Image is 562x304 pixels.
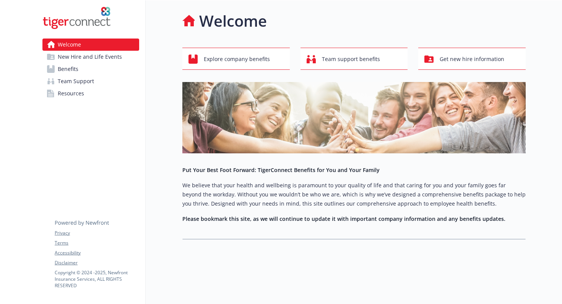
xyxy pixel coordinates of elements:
[55,230,139,236] a: Privacy
[182,82,526,153] img: overview page banner
[58,39,81,51] span: Welcome
[55,249,139,256] a: Accessibility
[204,52,270,66] span: Explore company benefits
[182,181,526,208] p: We believe that your health and wellbeing is paramount to your quality of life and that caring fo...
[58,75,94,87] span: Team Support
[58,51,122,63] span: New Hire and Life Events
[55,259,139,266] a: Disclaimer
[300,48,408,70] button: Team support benefits
[182,48,290,70] button: Explore company benefits
[418,48,526,70] button: Get new hire information
[182,215,505,222] strong: Please bookmark this site, as we will continue to update it with important company information an...
[42,87,139,100] a: Resources
[42,75,139,87] a: Team Support
[42,63,139,75] a: Benefits
[55,269,139,289] p: Copyright © 2024 - 2025 , Newfront Insurance Services, ALL RIGHTS RESERVED
[322,52,380,66] span: Team support benefits
[42,51,139,63] a: New Hire and Life Events
[58,87,84,100] span: Resources
[440,52,504,66] span: Get new hire information
[58,63,78,75] span: Benefits
[55,240,139,246] a: Terms
[199,10,267,32] h1: Welcome
[182,166,380,174] strong: Put Your Best Foot Forward: TigerConnect Benefits for You and Your Family
[42,39,139,51] a: Welcome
